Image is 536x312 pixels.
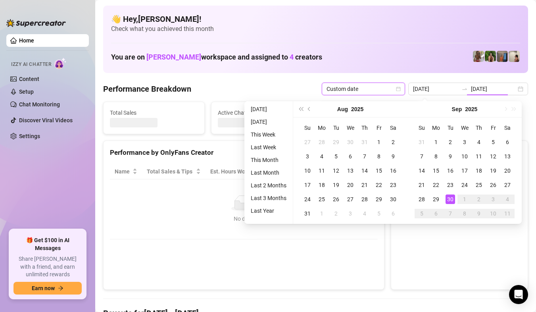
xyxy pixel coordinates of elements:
[318,164,378,179] th: Chat Conversion
[473,51,484,62] img: Nathaniel
[290,53,294,61] span: 4
[147,167,194,176] span: Total Sales & Tips
[103,83,191,94] h4: Performance Breakdown
[210,167,258,176] div: Est. Hours Worked
[485,51,496,62] img: Nathaniel
[115,167,131,176] span: Name
[19,133,40,139] a: Settings
[274,167,307,176] span: Sales / Hour
[396,87,401,91] span: calendar
[327,83,400,95] span: Custom date
[111,13,520,25] h4: 👋 Hey, [PERSON_NAME] !
[58,285,63,291] span: arrow-right
[509,285,528,304] div: Open Intercom Messenger
[413,85,458,93] input: Start date
[54,58,67,69] img: AI Chatter
[11,61,51,68] span: Izzy AI Chatter
[110,147,378,158] div: Performance by OnlyFans Creator
[326,108,414,117] span: Messages Sent
[218,108,306,117] span: Active Chats
[6,19,66,27] img: logo-BBDzfeDw.svg
[111,53,322,62] h1: You are on workspace and assigned to creators
[13,237,82,252] span: 🎁 Get $100 in AI Messages
[471,85,516,93] input: End date
[32,285,55,291] span: Earn now
[111,25,520,33] span: Check what you achieved this month
[461,86,468,92] span: to
[19,101,60,108] a: Chat Monitoring
[19,117,73,123] a: Discover Viral Videos
[19,37,34,44] a: Home
[323,167,367,176] span: Chat Conversion
[497,51,508,62] img: Wayne
[118,214,370,223] div: No data
[398,147,521,158] div: Sales by OnlyFans Creator
[146,53,201,61] span: [PERSON_NAME]
[509,51,520,62] img: Ralphy
[13,282,82,295] button: Earn nowarrow-right
[142,164,206,179] th: Total Sales & Tips
[19,76,39,82] a: Content
[13,255,82,279] span: Share [PERSON_NAME] with a friend, and earn unlimited rewards
[110,164,142,179] th: Name
[269,164,318,179] th: Sales / Hour
[19,89,34,95] a: Setup
[110,108,198,117] span: Total Sales
[461,86,468,92] span: swap-right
